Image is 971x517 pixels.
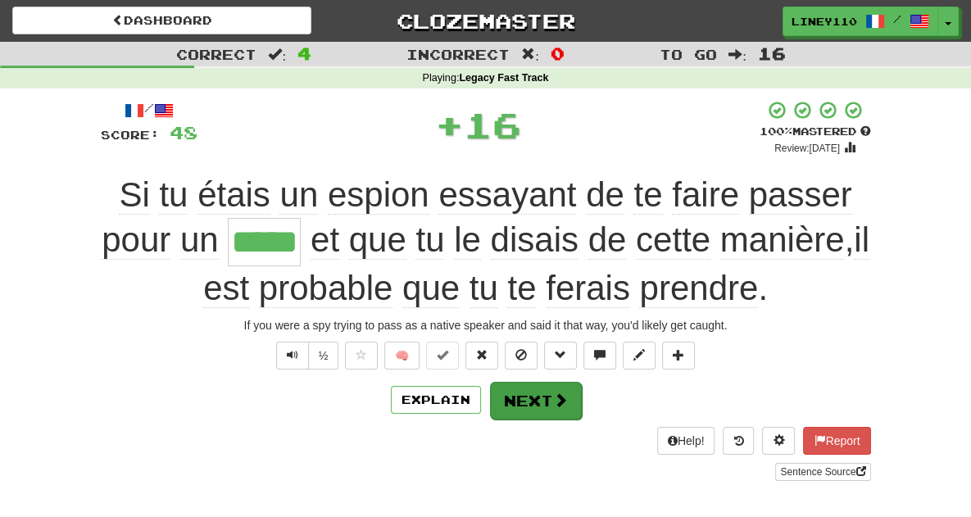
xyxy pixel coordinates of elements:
span: te [507,269,536,308]
span: , . [203,220,869,308]
strong: Legacy Fast Track [459,72,548,84]
span: tu [415,220,444,260]
div: / [101,100,197,120]
button: Next [490,382,582,419]
span: manière [720,220,845,260]
span: : [521,48,539,61]
span: faire [672,175,739,215]
span: et [311,220,339,260]
span: / [893,13,901,25]
span: prendre [639,269,758,308]
div: Text-to-speech controls [273,342,339,370]
span: pour [102,220,170,260]
a: Liney110 / [783,7,938,36]
span: Correct [176,46,256,62]
div: Mastered [760,125,871,139]
span: est [203,269,249,308]
button: Reset to 0% Mastered (alt+r) [465,342,498,370]
div: If you were a spy trying to pass as a native speaker and said it that way, you'd likely get caught. [101,317,871,333]
button: Report [803,427,870,455]
button: Round history (alt+y) [723,427,754,455]
span: 4 [297,43,311,63]
span: 16 [464,104,521,145]
span: te [633,175,662,215]
span: : [728,48,746,61]
button: Play sentence audio (ctl+space) [276,342,309,370]
span: 0 [551,43,565,63]
a: Sentence Source [775,463,870,481]
span: 48 [170,122,197,143]
a: Clozemaster [336,7,635,35]
button: Favorite sentence (alt+f) [345,342,378,370]
small: Review: [DATE] [774,143,840,154]
span: de [586,175,624,215]
span: : [268,48,286,61]
span: essayant [438,175,576,215]
button: Discuss sentence (alt+u) [583,342,616,370]
span: que [349,220,406,260]
button: ½ [308,342,339,370]
span: un [279,175,318,215]
span: espion [328,175,429,215]
span: de [588,220,627,260]
a: Dashboard [12,7,311,34]
span: tu [470,269,498,308]
button: Add to collection (alt+a) [662,342,695,370]
span: Score: [101,128,160,142]
button: 🧠 [384,342,420,370]
button: Set this sentence to 100% Mastered (alt+m) [426,342,459,370]
span: ferais [546,269,630,308]
span: le [454,220,481,260]
span: To go [660,46,717,62]
button: Grammar (alt+g) [544,342,577,370]
span: Si [119,175,149,215]
span: passer [749,175,852,215]
span: étais [197,175,270,215]
button: Explain [391,386,481,414]
span: un [180,220,219,260]
span: Liney110 [792,14,857,29]
span: + [435,100,464,149]
span: que [402,269,460,308]
span: cette [636,220,710,260]
button: Ignore sentence (alt+i) [505,342,538,370]
span: disais [491,220,579,260]
span: Incorrect [406,46,510,62]
span: il [854,220,869,260]
span: probable [259,269,392,308]
span: 16 [758,43,786,63]
span: tu [159,175,188,215]
span: 100 % [760,125,792,138]
button: Help! [657,427,715,455]
button: Edit sentence (alt+d) [623,342,656,370]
